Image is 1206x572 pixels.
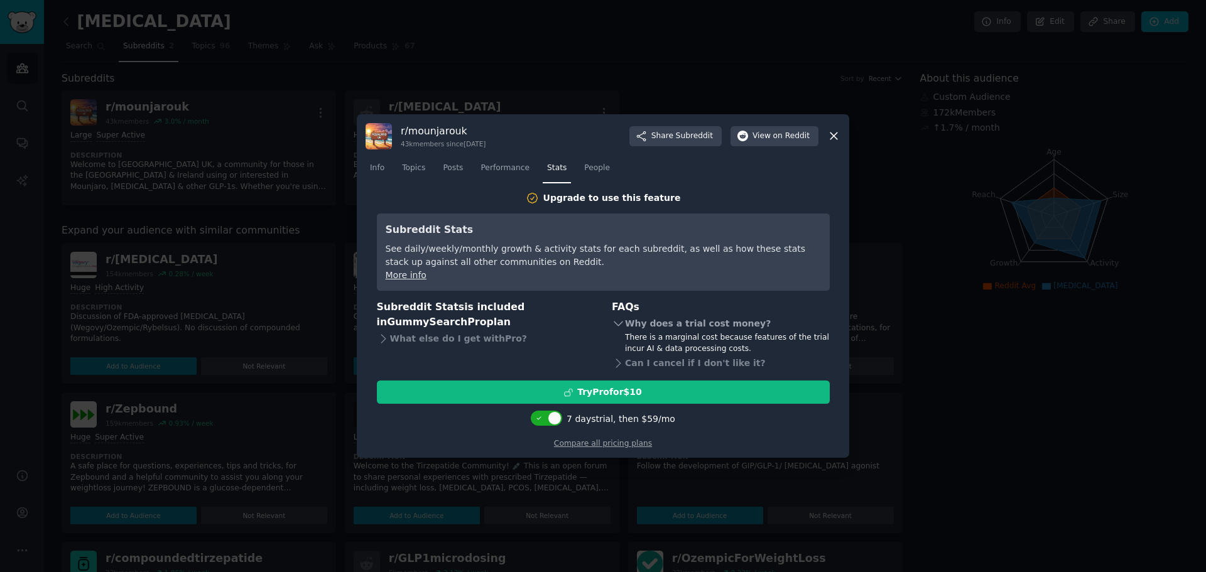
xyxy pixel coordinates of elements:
[629,126,722,146] button: ShareSubreddit
[401,139,486,148] div: 43k members since [DATE]
[752,131,810,142] span: View
[377,380,830,404] button: TryProfor$10
[731,126,818,146] button: Viewon Reddit
[366,123,392,149] img: mounjarouk
[547,163,567,174] span: Stats
[543,158,571,184] a: Stats
[676,131,713,142] span: Subreddit
[387,316,486,328] span: GummySearch Pro
[612,299,830,315] h3: FAQs
[543,192,681,205] div: Upgrade to use this feature
[370,163,384,174] span: Info
[612,315,830,332] div: Why does a trial cost money?
[366,158,389,184] a: Info
[584,163,610,174] span: People
[580,158,614,184] a: People
[773,131,810,142] span: on Reddit
[398,158,430,184] a: Topics
[401,124,486,138] h3: r/ mounjarouk
[567,413,675,426] div: 7 days trial, then $ 59 /mo
[612,354,830,372] div: Can I cancel if I don't like it?
[651,131,713,142] span: Share
[377,299,595,330] h3: Subreddit Stats is included in plan
[577,386,642,399] div: Try Pro for $10
[377,330,595,348] div: What else do I get with Pro ?
[481,163,530,174] span: Performance
[386,222,821,238] h3: Subreddit Stats
[402,163,425,174] span: Topics
[625,332,830,354] div: There is a marginal cost because features of the trial incur AI & data processing costs.
[443,163,463,174] span: Posts
[438,158,467,184] a: Posts
[476,158,534,184] a: Performance
[554,439,652,448] a: Compare all pricing plans
[386,270,426,280] a: More info
[386,242,821,269] div: See daily/weekly/monthly growth & activity stats for each subreddit, as well as how these stats s...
